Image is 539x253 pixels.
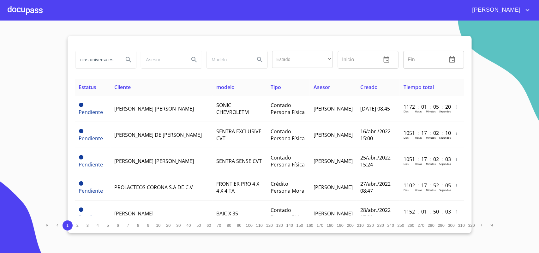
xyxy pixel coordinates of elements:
[133,220,143,231] button: 8
[404,136,409,139] p: Dias
[415,136,422,139] p: Horas
[404,188,409,192] p: Dias
[79,103,83,107] span: Pendiente
[271,207,305,220] span: Contado Persona Física
[404,84,434,91] span: Tiempo total
[335,220,345,231] button: 190
[79,161,103,168] span: Pendiente
[237,223,241,228] span: 90
[426,188,436,192] p: Minutos
[376,220,386,231] button: 230
[426,136,436,139] p: Minutos
[314,158,353,165] span: [PERSON_NAME]
[79,155,83,160] span: Pendiente
[404,156,446,163] p: 1051 : 17 : 02 : 03
[114,84,131,91] span: Cliente
[271,84,281,91] span: Tipo
[448,223,455,228] span: 300
[79,214,103,220] span: Pendiente
[446,220,457,231] button: 300
[147,223,149,228] span: 9
[439,214,451,218] p: Segundos
[63,220,73,231] button: 1
[79,109,103,116] span: Pendiente
[428,223,434,228] span: 280
[404,103,446,110] p: 1172 : 01 : 05 : 20
[314,84,330,91] span: Asesor
[386,220,396,231] button: 240
[114,131,202,138] span: [PERSON_NAME] DE [PERSON_NAME]
[327,223,333,228] span: 180
[296,223,303,228] span: 150
[76,223,79,228] span: 2
[114,158,194,165] span: [PERSON_NAME] [PERSON_NAME]
[186,223,191,228] span: 40
[415,188,422,192] p: Horas
[467,220,477,231] button: 320
[360,180,391,194] span: 27/abr./2022 08:47
[141,51,184,68] input: search
[123,220,133,231] button: 7
[271,128,305,142] span: Contado Persona Física
[216,158,262,165] span: SENTRA SENSE CVT
[457,220,467,231] button: 310
[305,220,315,231] button: 160
[360,105,390,112] span: [DATE] 08:45
[415,162,422,166] p: Horas
[458,223,465,228] span: 310
[307,223,313,228] span: 160
[387,223,394,228] span: 240
[398,223,404,228] span: 250
[439,188,451,192] p: Segundos
[276,223,283,228] span: 130
[439,162,451,166] p: Segundos
[406,220,416,231] button: 260
[256,223,263,228] span: 110
[114,105,194,112] span: [PERSON_NAME] [PERSON_NAME]
[207,51,250,68] input: search
[360,154,391,168] span: 25/abr./2022 15:24
[271,180,306,194] span: Crédito Persona Moral
[325,220,335,231] button: 180
[426,220,436,231] button: 280
[187,52,202,67] button: Search
[396,220,406,231] button: 250
[404,130,446,136] p: 1051 : 17 : 02 : 10
[345,220,356,231] button: 200
[227,223,231,228] span: 80
[216,128,261,142] span: SENTRA EXCLUSIVE CVT
[468,5,531,15] button: account of current user
[271,102,305,116] span: Contado Persona Física
[79,181,83,186] span: Pendiente
[79,187,103,194] span: Pendiente
[216,102,249,116] span: SONIC CHEVROLETM
[66,223,69,228] span: 1
[426,162,436,166] p: Minutos
[216,210,238,217] span: BAIC X 35
[356,220,366,231] button: 210
[164,220,174,231] button: 20
[113,220,123,231] button: 6
[415,214,422,218] p: Horas
[439,110,451,113] p: Segundos
[426,110,436,113] p: Minutos
[360,84,378,91] span: Creado
[252,52,267,67] button: Search
[79,135,103,142] span: Pendiente
[315,220,325,231] button: 170
[404,110,409,113] p: Dias
[156,223,160,228] span: 10
[436,220,446,231] button: 290
[176,223,181,228] span: 30
[114,184,193,191] span: PROLACTEOS CORONA S.A DE C.V
[377,223,384,228] span: 230
[174,220,184,231] button: 30
[468,223,475,228] span: 320
[87,223,89,228] span: 3
[207,223,211,228] span: 60
[360,207,391,220] span: 28/abr./2022 17:30
[347,223,354,228] span: 200
[196,223,201,228] span: 50
[438,223,445,228] span: 290
[79,129,83,133] span: Pendiente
